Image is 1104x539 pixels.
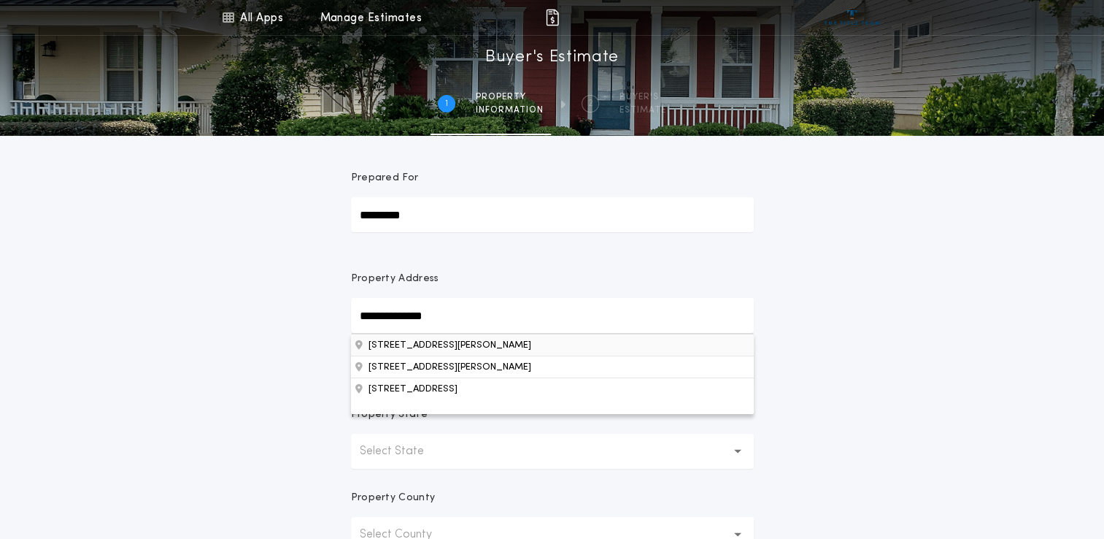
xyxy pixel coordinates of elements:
span: ESTIMATE [619,104,666,116]
p: Property County [351,491,436,505]
span: BUYER'S [619,91,666,103]
p: Property State [351,408,428,422]
p: Prepared For [351,171,419,186]
h2: 1 [445,98,448,110]
h2: 2 [588,98,593,110]
button: Select State [351,434,754,469]
button: Property Address[STREET_ADDRESS][PERSON_NAME][STREET_ADDRESS] [351,356,754,378]
img: vs-icon [825,10,879,25]
button: Property Address[STREET_ADDRESS][PERSON_NAME][STREET_ADDRESS][PERSON_NAME] [351,378,754,400]
img: img [544,9,561,26]
span: information [476,104,544,116]
span: Property [476,91,544,103]
button: Property Address[STREET_ADDRESS][PERSON_NAME][STREET_ADDRESS] [351,334,754,356]
input: Prepared For [351,197,754,232]
h1: Buyer's Estimate [485,46,619,69]
p: Property Address [351,272,754,286]
p: Select State [360,443,447,460]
